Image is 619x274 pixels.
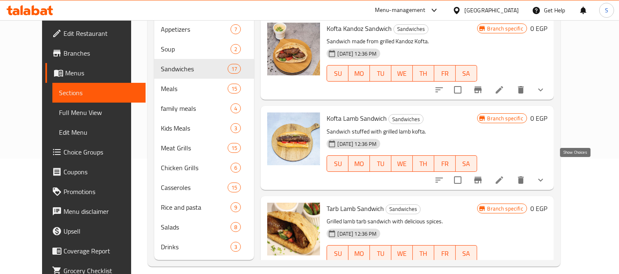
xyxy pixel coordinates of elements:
[154,118,254,138] div: Kids Meals3
[449,171,466,189] span: Select to update
[45,63,146,83] a: Menus
[393,24,428,34] div: Sandwiches
[64,226,139,236] span: Upsell
[267,23,320,75] img: Kofta Kandoz Sandwich
[45,43,146,63] a: Branches
[456,245,477,262] button: SA
[373,158,388,170] span: TU
[64,48,139,58] span: Branches
[413,155,434,172] button: TH
[52,103,146,122] a: Full Menu View
[64,167,139,177] span: Coupons
[531,170,551,190] button: show more
[231,242,241,252] div: items
[228,184,240,192] span: 15
[484,25,527,33] span: Branch specific
[45,221,146,241] a: Upsell
[228,143,241,153] div: items
[334,50,380,58] span: [DATE] 12:36 PM
[228,183,241,192] div: items
[459,158,474,170] span: SA
[429,80,449,100] button: sort-choices
[511,170,531,190] button: delete
[45,201,146,221] a: Menu disclaimer
[161,222,231,232] div: Salads
[154,237,254,257] div: Drinks3
[334,230,380,238] span: [DATE] 12:36 PM
[456,65,477,82] button: SA
[327,112,387,124] span: Kofta Lamb Sandwich
[161,242,231,252] div: Drinks
[154,98,254,118] div: family meals4
[459,248,474,260] span: SA
[327,126,477,137] p: Sandwich stuffed with grilled lamb kofta.
[267,112,320,165] img: Kofta Lamb Sandwich
[161,44,231,54] span: Soup
[327,245,348,262] button: SU
[434,245,456,262] button: FR
[52,83,146,103] a: Sections
[59,127,139,137] span: Edit Menu
[373,68,388,80] span: TU
[494,175,504,185] a: Edit menu item
[605,6,608,15] span: S
[231,163,241,173] div: items
[456,155,477,172] button: SA
[416,68,431,80] span: TH
[231,202,241,212] div: items
[267,203,320,255] img: Tarb Lamb Sandwich
[370,65,391,82] button: TU
[327,36,477,47] p: Sandwich made from grilled Kandoz Kofta.
[231,223,240,231] span: 8
[494,85,504,95] a: Edit menu item
[530,112,547,124] h6: 0 EGP
[45,142,146,162] a: Choice Groups
[64,147,139,157] span: Choice Groups
[438,248,452,260] span: FR
[352,248,367,260] span: MO
[154,178,254,197] div: Casseroles15
[530,203,547,214] h6: 0 EGP
[413,245,434,262] button: TH
[65,68,139,78] span: Menus
[64,187,139,197] span: Promotions
[231,124,240,132] span: 3
[161,202,231,212] div: Rice and pasta
[330,68,345,80] span: SU
[416,248,431,260] span: TH
[64,28,139,38] span: Edit Restaurant
[391,65,413,82] button: WE
[231,45,240,53] span: 2
[327,65,348,82] button: SU
[161,103,231,113] span: family meals
[154,59,254,79] div: Sandwiches17
[429,170,449,190] button: sort-choices
[370,155,391,172] button: TU
[52,122,146,142] a: Edit Menu
[154,39,254,59] div: Soup2
[434,155,456,172] button: FR
[530,23,547,34] h6: 0 EGP
[370,245,391,262] button: TU
[434,65,456,82] button: FR
[59,108,139,117] span: Full Menu View
[231,44,241,54] div: items
[161,64,228,74] span: Sandwiches
[468,170,488,190] button: Branch-specific-item
[438,158,452,170] span: FR
[395,68,410,80] span: WE
[468,80,488,100] button: Branch-specific-item
[161,84,228,94] span: Meals
[327,202,384,215] span: Tarb Lamb Sandwich
[334,140,380,148] span: [DATE] 12:36 PM
[389,115,423,124] span: Sandwiches
[330,248,345,260] span: SU
[45,182,146,201] a: Promotions
[327,22,392,35] span: Kofta Kandoz Sandwich
[330,158,345,170] span: SU
[536,85,546,95] svg: Show Choices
